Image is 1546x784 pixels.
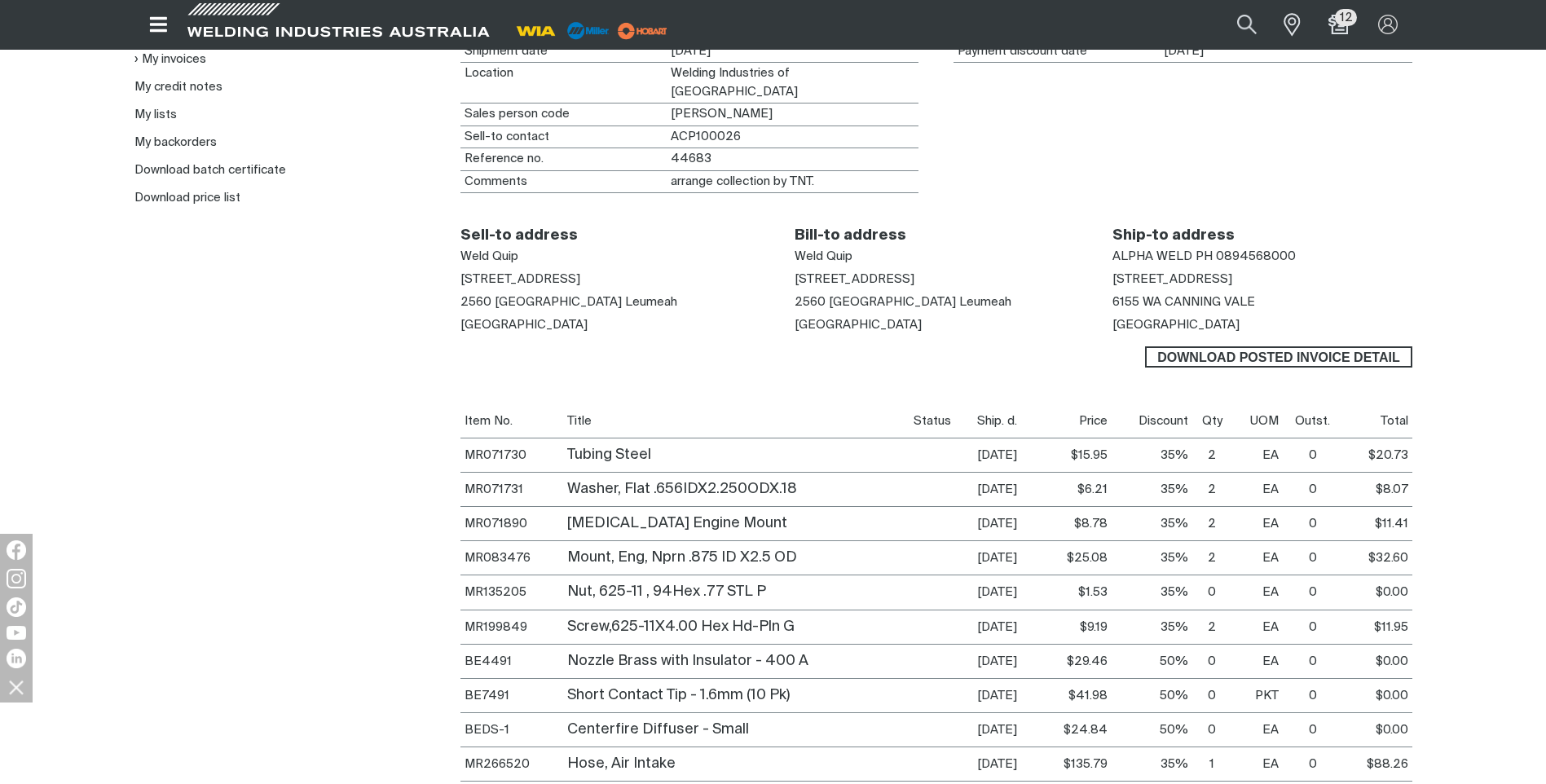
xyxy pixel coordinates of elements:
a: BE7491 [465,689,509,702]
td: 50% [1112,678,1192,712]
a: MR083476 [465,552,531,564]
span: $15.95 [1071,449,1108,461]
td: 35% [1112,541,1192,575]
span: $135.79 [1064,758,1108,770]
dt: Payment discount date [954,41,1160,63]
input: Product name or item number... [1199,7,1275,43]
dt: Shipment date [460,41,667,63]
td: [DATE] [973,438,1040,473]
td: [DATE] [973,575,1040,610]
td: 35% [1112,473,1192,507]
tbody: Short Contact Tip - 1.6mm (10 Pk) [460,678,1412,712]
span: Weld Quip [460,250,518,262]
span: Quantity [1202,415,1222,427]
a: Hose, Air Intake [567,756,676,771]
img: hide socials [2,673,30,701]
span: $0.00 [1376,586,1408,598]
dd: ACP100026 [667,126,918,148]
a: MR071731 [465,483,523,496]
span: $88.26 [1367,758,1408,770]
span: $8.07 [1376,483,1408,496]
span: $0.00 [1376,724,1408,736]
td: 35% [1112,610,1192,644]
a: BE4491 [465,655,512,667]
a: MR266520 [465,758,530,770]
td: EA [1232,644,1283,678]
img: LinkedIn [7,649,26,668]
span: $6.21 [1077,483,1108,496]
a: Download price list [134,192,240,204]
th: Title [563,404,910,438]
td: EA [1232,747,1283,781]
td: 0 [1192,678,1232,712]
span: Qty Outstanding [1295,415,1330,427]
td: 0 [1283,507,1343,541]
td: [DATE] [973,541,1040,575]
dd: [DATE] [667,41,918,63]
a: Mount, Eng, Nprn .875 ID X2.5 OD [567,550,797,565]
h2: Bill-to address [795,227,1077,245]
tbody: Hose, Air Intake [460,747,1412,781]
a: My backorders [134,136,217,148]
td: 35% [1112,747,1192,781]
a: Download batch certificate [134,164,286,176]
td: 35% [1112,575,1192,610]
td: 0 [1283,644,1343,678]
td: EA [1232,712,1283,747]
h2: Ship-to address [1112,227,1412,245]
span: ALPHA WELD PH 0894568000 [1112,250,1296,262]
img: Instagram [7,569,26,588]
span: $20.73 [1368,449,1408,461]
td: 0 [1283,610,1343,644]
td: 0 [1283,678,1343,712]
button: Search products [1219,7,1275,43]
a: Nozzle Brass with Insulator - 400 A [567,654,808,668]
dt: Reference no. [460,148,667,170]
td: 2 [1192,541,1232,575]
a: My credit notes [134,81,222,93]
a: BEDS-1 [465,724,509,736]
a: My invoices [134,52,206,66]
a: MR199849 [465,621,527,633]
img: Facebook [7,540,26,560]
span: $11.41 [1375,518,1408,530]
td: EA [1232,473,1283,507]
span: $24.84 [1064,724,1108,736]
tbody: Mount, Eng, Nprn .875 ID X2.5 OD [460,541,1412,575]
tbody: Washer, Flat .656IDX2.250ODX.18 [460,473,1412,507]
td: 0 [1283,747,1343,781]
td: 2 [1192,610,1232,644]
td: 0 [1283,473,1343,507]
td: 2 [1192,473,1232,507]
a: Tubing Steel [567,447,651,462]
td: [DATE] [973,747,1040,781]
span: Unit of measure [1250,415,1279,427]
td: EA [1232,575,1283,610]
td: EA [1232,507,1283,541]
div: [STREET_ADDRESS] 6155 WA CANNING VALE [GEOGRAPHIC_DATA] [1112,245,1412,336]
span: $0.00 [1376,655,1408,667]
span: $25.08 [1067,552,1108,564]
td: 0 [1283,541,1343,575]
dt: Sales person code [460,104,667,126]
a: MR071890 [465,518,527,530]
dt: Sell-to contact [460,126,667,148]
dd: Welding Industries of [GEOGRAPHIC_DATA] [667,63,918,103]
span: Download Posted invoice detail [1147,346,1410,368]
a: [MEDICAL_DATA] Engine Mount [567,516,787,531]
a: Download Posted invoice detail [1145,346,1412,368]
a: miller [613,24,672,37]
div: [STREET_ADDRESS] 2560 [GEOGRAPHIC_DATA] Leumeah [GEOGRAPHIC_DATA] [795,245,1077,336]
dd: [PERSON_NAME] [667,104,918,126]
th: Status [910,404,973,438]
a: Screw,625-11X4.00 Hex Hd-Pln G [567,619,795,634]
th: Price [1040,404,1112,438]
td: 0 [1192,712,1232,747]
td: EA [1232,610,1283,644]
td: 0 [1192,644,1232,678]
tbody: Nut, 625-11 , 94Hex .77 STL P [460,575,1412,610]
td: [DATE] [973,644,1040,678]
td: 35% [1112,438,1192,473]
span: $11.95 [1374,621,1408,633]
tbody: Centerfire Diffuser - Small [460,712,1412,747]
